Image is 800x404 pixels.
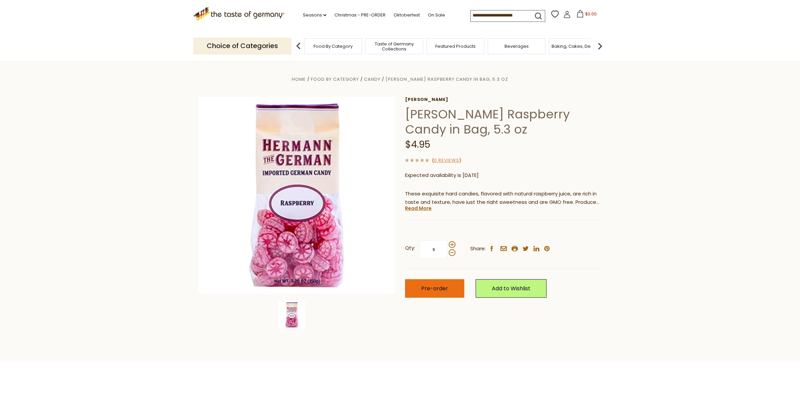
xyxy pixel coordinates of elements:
[198,97,395,294] img: Hermann Raspberry Candy
[303,11,326,19] a: Seasons
[292,39,305,53] img: previous arrow
[292,76,306,82] a: Home
[432,157,461,163] span: ( )
[435,44,476,49] a: Featured Products
[386,76,508,82] a: [PERSON_NAME] Raspberry Candy in Bag, 5.3 oz
[405,244,415,252] strong: Qty:
[278,301,305,328] img: Hermann Raspberry Candy
[405,279,464,298] button: Pre-order
[405,138,430,151] span: $4.95
[585,11,597,17] span: $0.00
[593,39,607,53] img: next arrow
[428,11,445,19] a: On Sale
[193,38,291,54] p: Choice of Categories
[421,285,448,292] span: Pre-order
[311,76,359,82] a: Food By Category
[552,44,604,49] a: Baking, Cakes, Desserts
[434,157,459,164] a: 0 Reviews
[405,205,432,212] a: Read More
[405,171,602,180] p: Expected availability is [DATE]
[367,41,421,51] a: Taste of Germany Collections
[476,279,547,298] a: Add to Wishlist
[505,44,529,49] a: Beverages
[470,245,486,253] span: Share:
[405,107,602,137] h1: [PERSON_NAME] Raspberry Candy in Bag, 5.3 oz
[334,11,386,19] a: Christmas - PRE-ORDER
[405,190,602,207] p: These exquisite hard candies, flavored with natural raspberry juice, are rich in taste and textur...
[394,11,420,19] a: Oktoberfest
[420,240,447,259] input: Qty:
[572,10,601,20] button: $0.00
[364,76,381,82] a: Candy
[314,44,353,49] a: Food By Category
[405,97,602,102] a: [PERSON_NAME]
